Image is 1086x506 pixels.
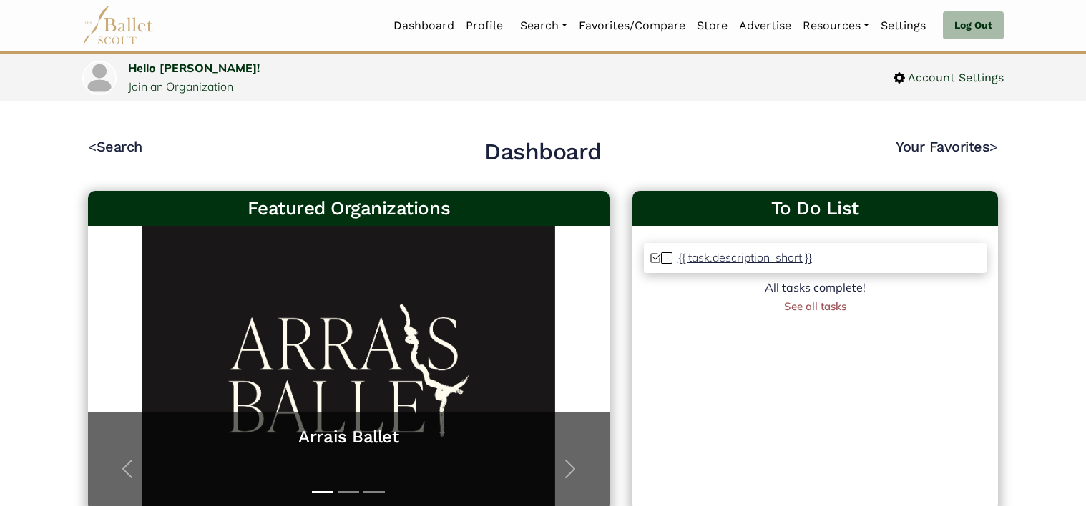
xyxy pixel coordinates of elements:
img: profile picture [84,62,115,94]
a: Log Out [943,11,1004,40]
span: Account Settings [905,69,1004,87]
a: Profile [460,11,509,41]
div: All tasks complete! [644,279,987,297]
a: Dashboard [388,11,460,41]
a: Favorites/Compare [573,11,691,41]
a: See all tasks [784,299,846,313]
h2: Dashboard [484,137,602,167]
a: Resources [797,11,875,41]
button: Slide 1 [312,484,333,500]
a: Settings [875,11,931,41]
a: Hello [PERSON_NAME]! [128,61,260,75]
button: Slide 3 [363,484,385,500]
a: Account Settings [894,69,1004,87]
a: Join an Organization [128,79,233,94]
a: Search [514,11,573,41]
a: Arrais Ballet [102,426,595,448]
p: {{ task.description_short }} [678,250,812,264]
a: <Search [88,138,142,155]
a: Store [691,11,733,41]
a: Advertise [733,11,797,41]
button: Slide 2 [338,484,359,500]
code: > [989,137,998,155]
a: To Do List [644,197,987,221]
code: < [88,137,97,155]
a: Your Favorites> [896,138,998,155]
h3: Featured Organizations [99,197,598,221]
